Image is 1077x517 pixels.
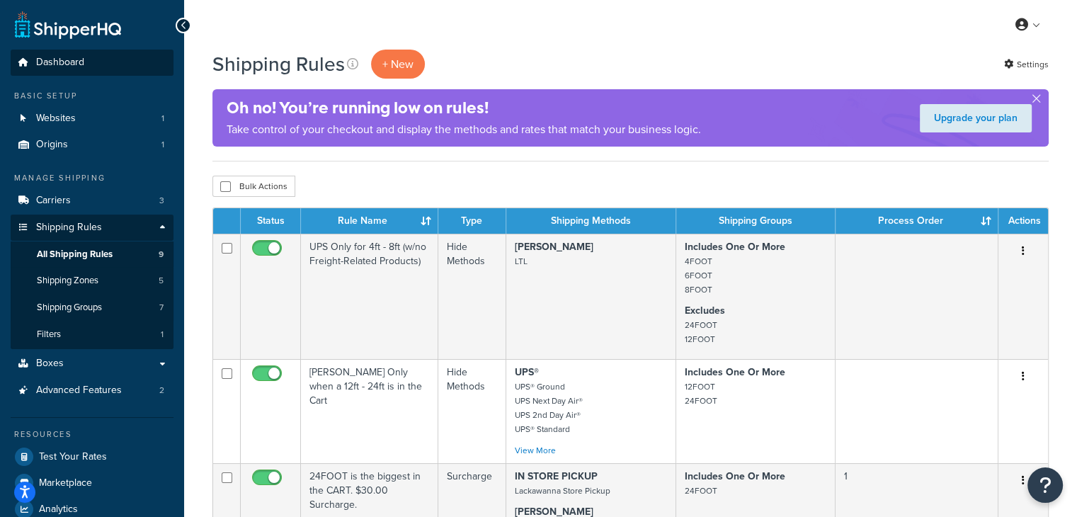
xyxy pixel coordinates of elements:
strong: Excludes [685,303,725,318]
small: LTL [515,255,528,268]
button: Open Resource Center [1027,467,1063,503]
p: + New [371,50,425,79]
span: Advanced Features [36,385,122,397]
span: Boxes [36,358,64,370]
a: All Shipping Rules 9 [11,242,173,268]
li: Carriers [11,188,173,214]
th: Process Order : activate to sort column ascending [836,208,998,234]
a: Advanced Features 2 [11,377,173,404]
a: Test Your Rates [11,444,173,470]
li: Advanced Features [11,377,173,404]
span: 9 [159,249,164,261]
small: 24FOOT 12FOOT [685,319,717,346]
span: Shipping Zones [37,275,98,287]
span: 3 [159,195,164,207]
span: 5 [159,275,164,287]
th: Type [438,208,506,234]
h4: Oh no! You’re running low on rules! [227,96,701,120]
strong: IN STORE PICKUP [515,469,598,484]
th: Rule Name : activate to sort column ascending [301,208,438,234]
span: Analytics [39,504,78,516]
li: Shipping Rules [11,215,173,349]
button: Bulk Actions [212,176,295,197]
th: Actions [998,208,1048,234]
a: Dashboard [11,50,173,76]
span: 1 [161,113,164,125]
li: Filters [11,322,173,348]
a: Filters 1 [11,322,173,348]
small: 12FOOT 24FOOT [685,380,717,407]
li: Websites [11,106,173,132]
td: UPS Only for 4ft - 8ft (w/no Freight-Related Products) [301,234,438,359]
strong: [PERSON_NAME] [515,239,593,254]
span: Filters [37,329,61,341]
strong: Includes One Or More [685,239,785,254]
th: Shipping Groups [676,208,836,234]
div: Manage Shipping [11,172,173,184]
strong: UPS® [515,365,539,380]
li: Shipping Zones [11,268,173,294]
span: 1 [161,329,164,341]
th: Shipping Methods [506,208,677,234]
p: Take control of your checkout and display the methods and rates that match your business logic. [227,120,701,140]
li: All Shipping Rules [11,242,173,268]
h1: Shipping Rules [212,50,345,78]
a: Origins 1 [11,132,173,158]
span: 2 [159,385,164,397]
td: Hide Methods [438,234,506,359]
span: Websites [36,113,76,125]
span: Shipping Rules [36,222,102,234]
span: Dashboard [36,57,84,69]
td: [PERSON_NAME] Only when a 12ft - 24ft is in the Cart [301,359,438,463]
a: Shipping Rules [11,215,173,241]
span: All Shipping Rules [37,249,113,261]
a: Shipping Zones 5 [11,268,173,294]
small: Lackawanna Store Pickup [515,484,610,497]
a: Carriers 3 [11,188,173,214]
span: Carriers [36,195,71,207]
span: 1 [161,139,164,151]
a: ShipperHQ Home [15,11,121,39]
small: 24FOOT [685,484,717,497]
a: Shipping Groups 7 [11,295,173,321]
li: Shipping Groups [11,295,173,321]
span: Shipping Groups [37,302,102,314]
li: Origins [11,132,173,158]
a: View More [515,444,556,457]
a: Settings [1004,55,1049,74]
th: Status [241,208,301,234]
span: Test Your Rates [39,451,107,463]
a: Boxes [11,351,173,377]
span: Origins [36,139,68,151]
small: 4FOOT 6FOOT 8FOOT [685,255,712,296]
a: Websites 1 [11,106,173,132]
div: Basic Setup [11,90,173,102]
div: Resources [11,428,173,441]
a: Upgrade your plan [920,104,1032,132]
td: Hide Methods [438,359,506,463]
a: Marketplace [11,470,173,496]
span: 7 [159,302,164,314]
strong: Includes One Or More [685,469,785,484]
strong: Includes One Or More [685,365,785,380]
small: UPS® Ground UPS Next Day Air® UPS 2nd Day Air® UPS® Standard [515,380,583,436]
span: Marketplace [39,477,92,489]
